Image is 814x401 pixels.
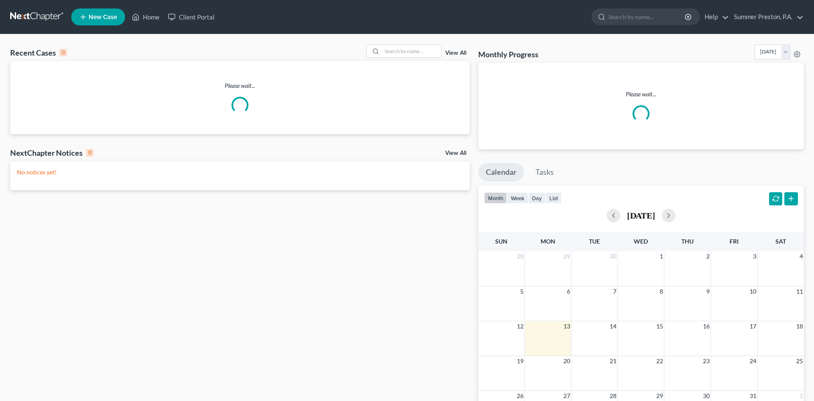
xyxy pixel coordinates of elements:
a: Client Portal [164,9,219,25]
button: day [528,192,546,204]
span: 8 [659,286,664,297]
span: 24 [749,356,757,366]
a: Help [700,9,729,25]
p: Please wait... [10,81,470,90]
p: No notices yet! [17,168,463,177]
input: Search by name... [382,45,441,57]
span: 15 [655,321,664,331]
span: 29 [563,251,571,261]
span: 28 [609,391,617,401]
span: 2 [705,251,711,261]
span: 14 [609,321,617,331]
span: 1 [659,251,664,261]
span: 6 [566,286,571,297]
span: New Case [89,14,117,20]
a: Summer Preston, P.A. [730,9,803,25]
span: 30 [609,251,617,261]
p: Please wait... [485,90,797,98]
span: Tue [589,238,600,245]
button: list [546,192,562,204]
div: 0 [59,49,67,56]
a: View All [445,50,466,56]
h2: [DATE] [627,211,655,220]
span: Sat [775,238,786,245]
span: 28 [516,251,524,261]
span: Sun [495,238,507,245]
span: Wed [634,238,648,245]
span: 31 [749,391,757,401]
span: 5 [519,286,524,297]
span: 23 [702,356,711,366]
span: 4 [799,251,804,261]
span: 7 [612,286,617,297]
span: 16 [702,321,711,331]
span: 11 [795,286,804,297]
span: 17 [749,321,757,331]
a: Home [128,9,164,25]
span: 13 [563,321,571,331]
span: 20 [563,356,571,366]
span: 12 [516,321,524,331]
div: 0 [86,149,94,157]
span: 27 [563,391,571,401]
input: Search by name... [608,9,686,25]
span: Mon [541,238,555,245]
a: View All [445,150,466,156]
span: 18 [795,321,804,331]
span: 29 [655,391,664,401]
button: week [507,192,528,204]
span: 30 [702,391,711,401]
span: 19 [516,356,524,366]
div: Recent Cases [10,48,67,58]
div: NextChapter Notices [10,148,94,158]
span: 22 [655,356,664,366]
span: 3 [752,251,757,261]
span: 21 [609,356,617,366]
span: Fri [730,238,739,245]
button: month [484,192,507,204]
h3: Monthly Progress [478,49,538,59]
span: 9 [705,286,711,297]
span: 10 [749,286,757,297]
a: Calendar [478,163,524,182]
span: 26 [516,391,524,401]
a: Tasks [528,163,561,182]
span: Thu [681,238,694,245]
span: 1 [799,391,804,401]
span: 25 [795,356,804,366]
